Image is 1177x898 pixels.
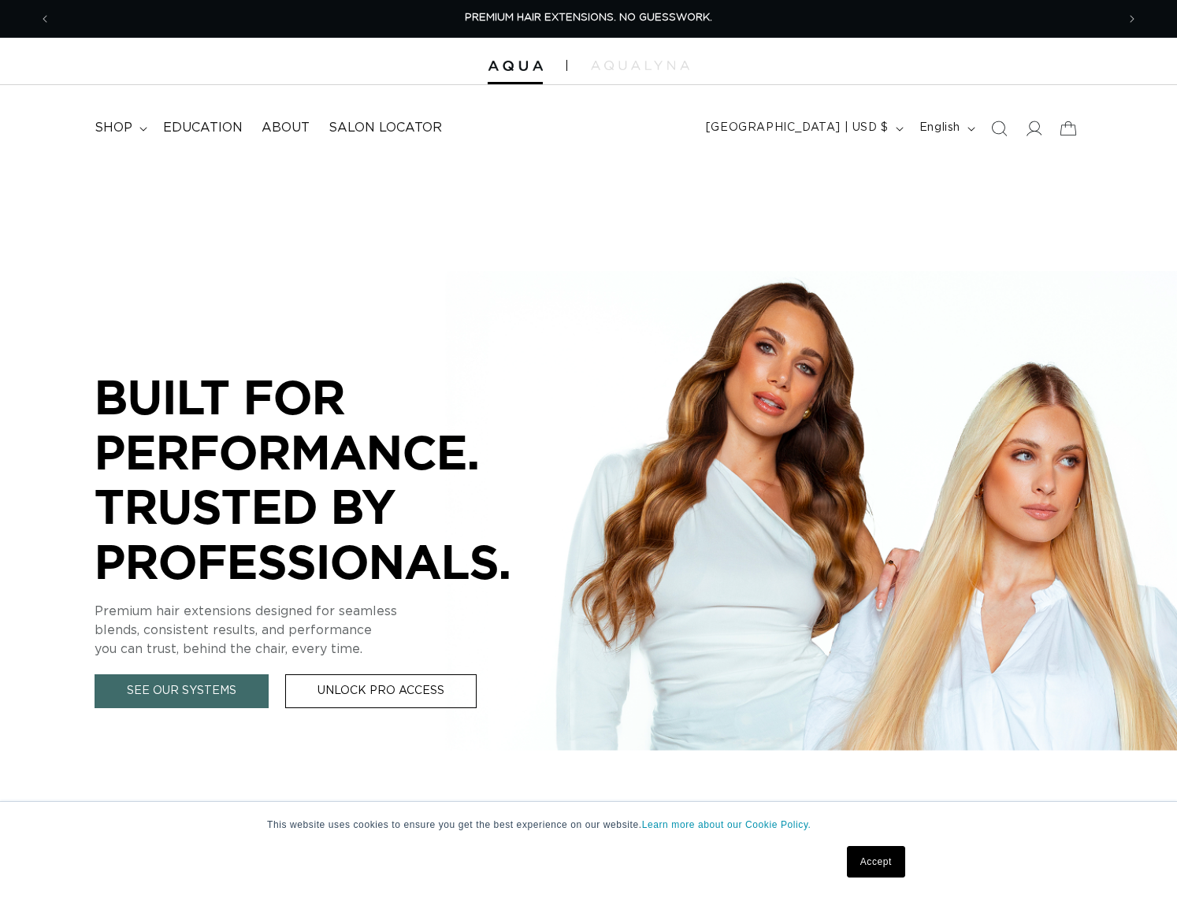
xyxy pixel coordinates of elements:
[267,818,910,832] p: This website uses cookies to ensure you get the best experience on our website.
[591,61,689,70] img: aqualyna.com
[262,120,310,136] span: About
[285,674,477,708] a: Unlock Pro Access
[154,110,252,146] a: Education
[919,120,960,136] span: English
[488,61,543,72] img: Aqua Hair Extensions
[95,674,269,708] a: See Our Systems
[95,602,567,659] p: Premium hair extensions designed for seamless blends, consistent results, and performance you can...
[252,110,319,146] a: About
[696,113,910,143] button: [GEOGRAPHIC_DATA] | USD $
[95,120,132,136] span: shop
[847,846,905,878] a: Accept
[465,13,712,23] span: PREMIUM HAIR EXTENSIONS. NO GUESSWORK.
[910,113,982,143] button: English
[85,110,154,146] summary: shop
[319,110,451,146] a: Salon Locator
[706,120,889,136] span: [GEOGRAPHIC_DATA] | USD $
[982,111,1016,146] summary: Search
[28,4,62,34] button: Previous announcement
[95,369,567,588] p: BUILT FOR PERFORMANCE. TRUSTED BY PROFESSIONALS.
[1115,4,1149,34] button: Next announcement
[163,120,243,136] span: Education
[642,819,811,830] a: Learn more about our Cookie Policy.
[329,120,442,136] span: Salon Locator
